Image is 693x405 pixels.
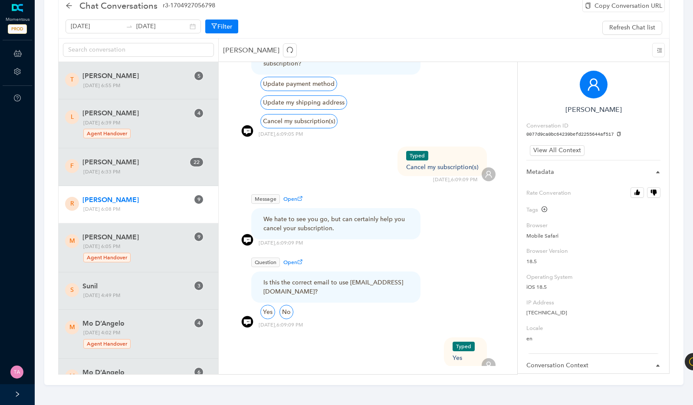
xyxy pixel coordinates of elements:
h6: [PERSON_NAME] [526,105,660,114]
span: menu-unfold [657,48,662,53]
sup: 3 [194,281,203,290]
span: 4 [197,320,200,326]
span: 3 [197,283,200,289]
sup: 9 [194,232,203,241]
img: 44db39993f20fb5923c1e76f9240318d [10,366,23,379]
p: [PERSON_NAME] [223,43,300,57]
p: iOS 18.5 [526,283,660,291]
span: arrow-left [66,2,72,9]
div: [DATE] , 6:09:09 PM [259,321,303,329]
span: Sunil [82,281,189,291]
span: L [71,112,74,122]
div: Conversation Context [526,361,660,374]
span: [DATE] 6:33 PM [80,167,184,176]
label: IP Address [526,298,660,307]
div: Update payment method [260,77,337,91]
span: View All Context [533,146,581,155]
p: 18.5 [526,258,660,266]
button: Rate Converation [647,187,660,198]
span: [PERSON_NAME] [82,232,189,242]
span: copy [617,132,621,137]
span: setting [14,68,21,75]
span: [DATE] 6:08 PM [80,205,184,214]
span: 5 [197,73,200,79]
span: plus-circle [542,206,547,212]
img: giphy.gif [241,124,254,137]
span: Agent Handover [83,129,131,138]
input: Search conversation [68,45,202,55]
span: M [69,372,75,381]
span: 9 [197,196,200,202]
div: [DATE] , 6:09:09 PM [433,176,477,183]
span: M [69,323,75,332]
span: Agent Handover [83,253,131,262]
span: Refresh Chat list [609,23,655,33]
div: Tags [526,206,547,214]
span: [DATE] 6:55 PM [80,81,184,90]
span: to [126,23,133,30]
button: Refresh Chat list [602,21,662,35]
div: back [66,2,72,10]
span: 4 [197,110,200,116]
button: View All Context [530,145,585,156]
img: giphy.gif [241,315,254,328]
span: user [587,78,601,91]
div: Update my shipping address [260,95,347,110]
span: f [70,161,74,171]
span: PROD [8,24,27,34]
span: 2 [194,159,197,165]
span: 2 [197,159,200,165]
span: Conversation Context [526,361,650,370]
label: Rate Converation [526,187,660,199]
p: en [526,335,660,343]
sup: 6 [194,368,203,376]
span: [DATE] 6:05 PM [80,242,184,263]
label: Locale [526,324,660,333]
span: Mo D’Angelo [82,367,189,378]
div: [DATE] , 6:09:05 PM [259,131,303,138]
span: Open [283,196,302,202]
div: We hate to see you go, but can certainly help you cancel your subscription. [263,215,408,233]
div: Cancel my subscription(s) [260,114,338,128]
div: Yes [453,342,478,363]
span: caret-right [655,170,660,175]
sup: 22 [190,158,203,167]
span: [PERSON_NAME] [82,71,189,81]
span: Question [251,258,280,267]
span: copy [585,3,591,9]
div: No [279,305,293,319]
sup: 5 [194,72,203,80]
label: Conversation ID [526,121,568,130]
img: giphy.gif [241,233,254,246]
span: [PERSON_NAME] [82,195,189,205]
label: Browser Version [526,247,660,255]
pre: 0077d9ca0bc64239befd2255644af517 [526,131,660,138]
div: Yes [260,305,275,319]
span: question-circle [14,95,21,101]
span: M [69,236,75,246]
input: Start date [71,22,122,31]
span: [DATE] 4:49 PM [80,291,184,300]
span: Metadata [526,167,650,177]
span: R [70,199,74,209]
button: Rate Converation [631,187,644,198]
span: caret-right [655,363,660,368]
span: [PERSON_NAME] [82,108,189,118]
input: End date [136,22,188,31]
p: [TECHNICAL_ID] [526,309,660,317]
sup: 4 [194,319,203,327]
span: [DATE] 4:02 PM [80,328,184,349]
span: Typed [406,151,428,160]
span: Mo D’Angelo [82,318,189,329]
span: user [485,361,493,369]
span: r3-1704927056798 [163,1,215,10]
sup: 9 [194,195,203,204]
button: Filter [205,20,238,33]
span: Message [251,194,280,204]
label: Browser [526,221,660,230]
span: 6 [197,369,200,375]
div: Cancel my subscription(s) [406,151,478,172]
span: Typed [453,342,475,351]
div: Metadata [526,167,660,180]
span: [PERSON_NAME] [82,157,189,167]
